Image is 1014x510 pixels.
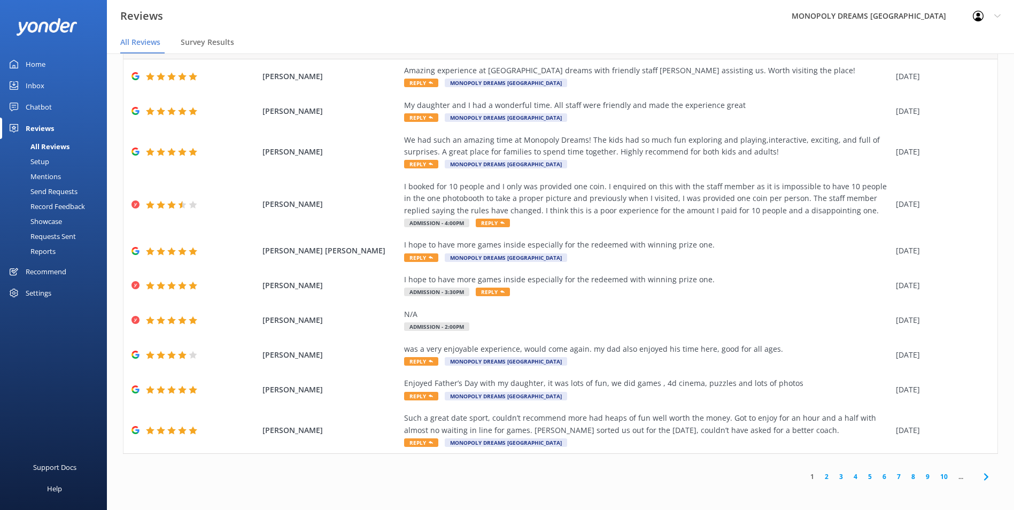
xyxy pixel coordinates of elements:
[26,53,45,75] div: Home
[262,146,399,158] span: [PERSON_NAME]
[896,384,984,396] div: [DATE]
[262,384,399,396] span: [PERSON_NAME]
[896,198,984,210] div: [DATE]
[262,71,399,82] span: [PERSON_NAME]
[896,245,984,257] div: [DATE]
[404,377,891,389] div: Enjoyed Father’s Day with my daughter, it was lots of fun, we did games , 4d cinema, puzzles and ...
[848,472,863,482] a: 4
[6,244,56,259] div: Reports
[920,472,935,482] a: 9
[445,357,567,366] span: MONOPOLY DREAMS [GEOGRAPHIC_DATA]
[906,472,920,482] a: 8
[6,184,107,199] a: Send Requests
[404,322,469,331] span: Admission - 2:00pm
[262,349,399,361] span: [PERSON_NAME]
[819,472,834,482] a: 2
[33,457,76,478] div: Support Docs
[6,214,107,229] a: Showcase
[47,478,62,499] div: Help
[896,105,984,117] div: [DATE]
[404,219,469,227] span: Admission - 4:00pm
[6,169,107,184] a: Mentions
[262,280,399,291] span: [PERSON_NAME]
[6,229,76,244] div: Requests Sent
[445,160,567,168] span: MONOPOLY DREAMS [GEOGRAPHIC_DATA]
[6,169,61,184] div: Mentions
[26,75,44,96] div: Inbox
[953,472,969,482] span: ...
[26,96,52,118] div: Chatbot
[877,472,892,482] a: 6
[404,181,891,217] div: I booked for 10 people and I only was provided one coin. I enquired on this with the staff member...
[892,472,906,482] a: 7
[896,146,984,158] div: [DATE]
[404,239,891,251] div: I hope to have more games inside especially for the redeemed with winning prize one.
[6,214,62,229] div: Showcase
[445,253,567,262] span: MONOPOLY DREAMS [GEOGRAPHIC_DATA]
[120,7,163,25] h3: Reviews
[262,198,399,210] span: [PERSON_NAME]
[445,113,567,122] span: MONOPOLY DREAMS [GEOGRAPHIC_DATA]
[805,472,819,482] a: 1
[6,199,85,214] div: Record Feedback
[6,229,107,244] a: Requests Sent
[404,274,891,285] div: I hope to have more games inside especially for the redeemed with winning prize one.
[445,392,567,400] span: MONOPOLY DREAMS [GEOGRAPHIC_DATA]
[404,343,891,355] div: was a very enjoyable experience, would come again. my dad also enjoyed his time here, good for al...
[445,79,567,87] span: MONOPOLY DREAMS [GEOGRAPHIC_DATA]
[26,118,54,139] div: Reviews
[6,139,69,154] div: All Reviews
[935,472,953,482] a: 10
[896,424,984,436] div: [DATE]
[262,314,399,326] span: [PERSON_NAME]
[896,349,984,361] div: [DATE]
[404,253,438,262] span: Reply
[6,184,78,199] div: Send Requests
[404,308,891,320] div: N/A
[476,288,510,296] span: Reply
[896,71,984,82] div: [DATE]
[404,288,469,296] span: Admission - 3:30pm
[262,424,399,436] span: [PERSON_NAME]
[404,134,891,158] div: We had such an amazing time at Monopoly Dreams! The kids had so much fun exploring and playing,in...
[404,438,438,447] span: Reply
[120,37,160,48] span: All Reviews
[404,160,438,168] span: Reply
[6,199,107,214] a: Record Feedback
[26,282,51,304] div: Settings
[404,79,438,87] span: Reply
[404,99,891,111] div: My daughter and I had a wonderful time. All staff were friendly and made the experience great
[404,392,438,400] span: Reply
[476,219,510,227] span: Reply
[404,412,891,436] div: Such a great date sport, couldn’t recommend more had heaps of fun well worth the money. Got to en...
[26,261,66,282] div: Recommend
[863,472,877,482] a: 5
[181,37,234,48] span: Survey Results
[896,314,984,326] div: [DATE]
[404,65,891,76] div: Amazing experience at [GEOGRAPHIC_DATA] dreams with friendly staff [PERSON_NAME] assisting us. Wo...
[404,113,438,122] span: Reply
[6,154,107,169] a: Setup
[6,154,49,169] div: Setup
[262,245,399,257] span: [PERSON_NAME] [PERSON_NAME]
[6,244,107,259] a: Reports
[262,105,399,117] span: [PERSON_NAME]
[16,18,78,36] img: yonder-white-logo.png
[896,280,984,291] div: [DATE]
[404,357,438,366] span: Reply
[445,438,567,447] span: MONOPOLY DREAMS [GEOGRAPHIC_DATA]
[834,472,848,482] a: 3
[6,139,107,154] a: All Reviews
